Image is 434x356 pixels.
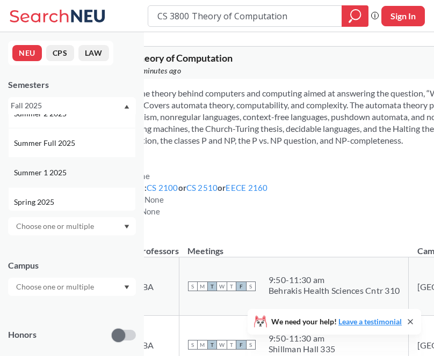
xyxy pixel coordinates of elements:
svg: Dropdown arrow [124,225,129,229]
div: Dropdown arrow [8,278,136,296]
button: CPS [46,45,74,61]
span: S [188,340,198,350]
td: TBA [128,257,179,316]
span: We need your help! [271,318,402,325]
div: Shillman Hall 335 [269,344,335,354]
a: CS 2510 [186,183,218,192]
div: Dropdown arrow [8,217,136,235]
button: NEU [12,45,42,61]
a: Leave a testimonial [338,317,402,326]
div: Fall 2025 [11,100,123,112]
span: S [246,340,256,350]
button: LAW [78,45,109,61]
div: magnifying glass [342,5,368,27]
div: Fall 2025Dropdown arrowFall 2025Summer 2 2025Summer Full 2025Summer 1 2025Spring 2025Fall 2024Sum... [8,97,136,114]
span: F [236,340,246,350]
div: NUPaths: Prerequisites: or or Corequisites: Course fees: [96,170,268,217]
span: W [217,281,227,291]
a: CS 2100 [147,183,178,192]
span: S [188,281,198,291]
a: EECE 2160 [226,183,267,192]
div: 9:50 - 11:30 am [269,275,400,285]
div: Campus [8,259,136,271]
span: None [141,206,160,216]
span: S [246,281,256,291]
svg: Dropdown arrow [124,105,129,109]
span: M [198,281,207,291]
svg: magnifying glass [349,9,361,24]
th: Meetings [179,234,408,257]
span: T [227,281,236,291]
span: W [217,340,227,350]
span: Summer Full 2025 [14,137,77,149]
p: Honors [8,329,37,341]
input: Class, professor, course number, "phrase" [156,7,334,25]
div: Behrakis Health Sciences Cntr 310 [269,285,400,296]
div: Semesters [8,79,136,91]
div: 9:50 - 11:30 am [269,333,335,344]
th: Professors [128,234,179,257]
svg: Dropdown arrow [124,285,129,290]
span: F [236,281,246,291]
input: Choose one or multiple [11,220,101,233]
span: CS 3800 : Theory of Computation [96,52,233,64]
span: T [207,281,217,291]
input: Choose one or multiple [11,280,101,293]
span: T [227,340,236,350]
span: None [144,195,164,204]
button: Sign In [381,6,425,26]
span: Summer 1 2025 [14,167,69,179]
span: M [198,340,207,350]
span: T [207,340,217,350]
span: Spring 2025 [14,196,56,208]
